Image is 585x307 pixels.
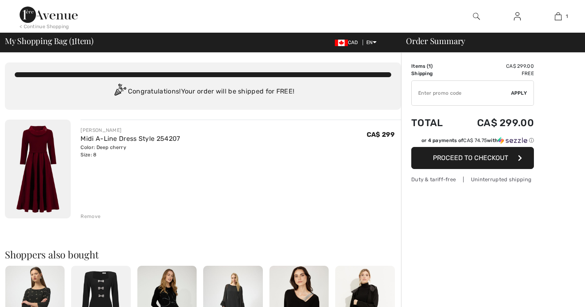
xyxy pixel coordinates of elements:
td: Items ( ) [411,62,455,70]
div: < Continue Shopping [20,23,69,30]
div: or 4 payments ofCA$ 74.75withSezzle Click to learn more about Sezzle [411,137,534,147]
span: Proceed to Checkout [433,154,508,162]
div: Order Summary [396,37,580,45]
img: search the website [473,11,480,21]
span: My Shopping Bag ( Item) [5,37,94,45]
div: Color: Deep cherry Size: 8 [81,144,180,158]
a: 1 [538,11,578,21]
img: My Bag [555,11,562,21]
span: 1 [428,63,431,69]
div: Duty & tariff-free | Uninterrupted shipping [411,176,534,183]
span: EN [366,40,377,45]
span: 1 [72,35,74,45]
img: Midi A-Line Dress Style 254207 [5,120,71,218]
img: My Info [514,11,521,21]
td: Free [455,70,534,77]
img: Sezzle [498,137,527,144]
td: CA$ 299.00 [455,62,534,70]
img: Canadian Dollar [335,40,348,46]
button: Proceed to Checkout [411,147,534,169]
td: Total [411,109,455,137]
a: Sign In [507,11,527,22]
div: or 4 payments of with [421,137,534,144]
span: Apply [511,89,527,97]
div: [PERSON_NAME] [81,127,180,134]
span: CA$ 299 [367,131,394,138]
span: CAD [335,40,361,45]
td: CA$ 299.00 [455,109,534,137]
td: Shipping [411,70,455,77]
h2: Shoppers also bought [5,249,401,259]
span: CA$ 74.75 [463,138,487,143]
div: Remove [81,213,101,220]
img: Congratulation2.svg [112,84,128,100]
a: Midi A-Line Dress Style 254207 [81,135,180,142]
img: 1ère Avenue [20,7,78,23]
span: 1 [566,13,568,20]
input: Promo code [412,81,511,105]
div: Congratulations! Your order will be shipped for FREE! [15,84,391,100]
